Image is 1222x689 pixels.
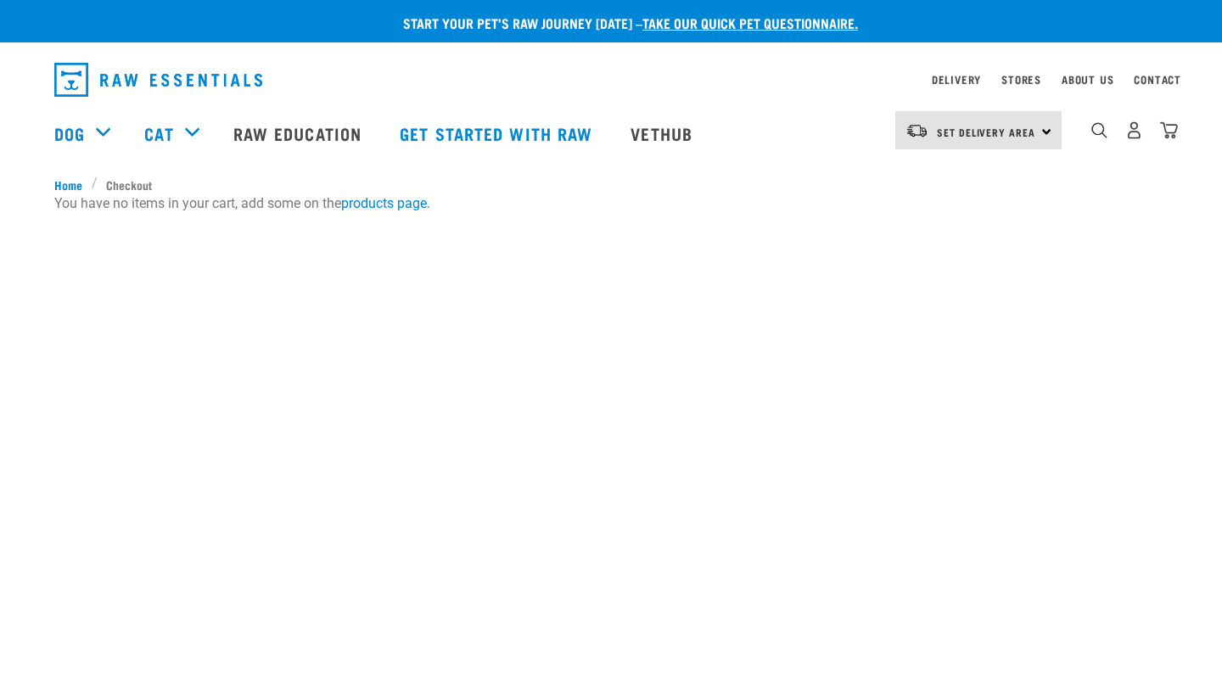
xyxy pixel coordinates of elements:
a: Home [54,176,92,193]
a: Contact [1134,76,1181,82]
img: home-icon@2x.png [1160,121,1178,139]
a: Raw Education [216,99,383,167]
a: Cat [144,120,173,146]
p: You have no items in your cart, add some on the . [54,193,1168,214]
a: Get started with Raw [383,99,614,167]
a: Vethub [614,99,714,167]
a: Dog [54,120,85,146]
a: products page [341,195,427,211]
img: user.png [1125,121,1143,139]
img: Raw Essentials Logo [54,63,262,97]
span: Set Delivery Area [937,129,1035,135]
a: take our quick pet questionnaire. [642,19,858,26]
a: Delivery [932,76,981,82]
a: Stores [1001,76,1041,82]
a: About Us [1062,76,1113,82]
img: home-icon-1@2x.png [1091,122,1107,138]
img: van-moving.png [905,123,928,138]
nav: dropdown navigation [41,56,1181,104]
nav: breadcrumbs [54,176,1168,193]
